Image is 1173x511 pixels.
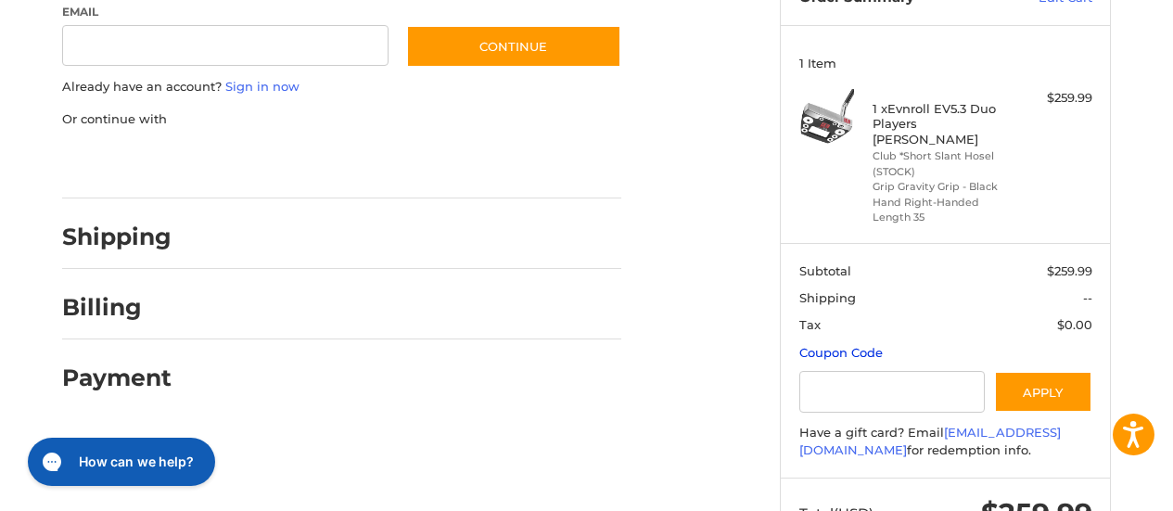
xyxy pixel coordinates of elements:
[19,431,221,492] iframe: Gorgias live chat messenger
[62,110,621,129] p: Or continue with
[62,4,389,20] label: Email
[799,56,1092,70] h3: 1 Item
[799,317,821,332] span: Tax
[799,290,856,305] span: Shipping
[62,223,172,251] h2: Shipping
[873,195,1014,211] li: Hand Right-Handed
[799,345,883,360] a: Coupon Code
[1083,290,1092,305] span: --
[799,424,1092,460] div: Have a gift card? Email for redemption info.
[799,371,986,413] input: Gift Certificate or Coupon Code
[57,147,196,180] iframe: PayPal-paypal
[406,25,621,68] button: Continue
[873,148,1014,179] li: Club *Short Slant Hosel (STOCK)
[1019,89,1092,108] div: $259.99
[213,147,352,180] iframe: PayPal-paylater
[873,210,1014,225] li: Length 35
[62,293,171,322] h2: Billing
[1047,263,1092,278] span: $259.99
[873,179,1014,195] li: Grip Gravity Grip - Black
[873,101,1014,147] h4: 1 x Evnroll EV5.3 Duo Players [PERSON_NAME]
[1057,317,1092,332] span: $0.00
[62,78,621,96] p: Already have an account?
[225,79,300,94] a: Sign in now
[994,371,1092,413] button: Apply
[371,147,510,180] iframe: PayPal-venmo
[799,263,851,278] span: Subtotal
[62,364,172,392] h2: Payment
